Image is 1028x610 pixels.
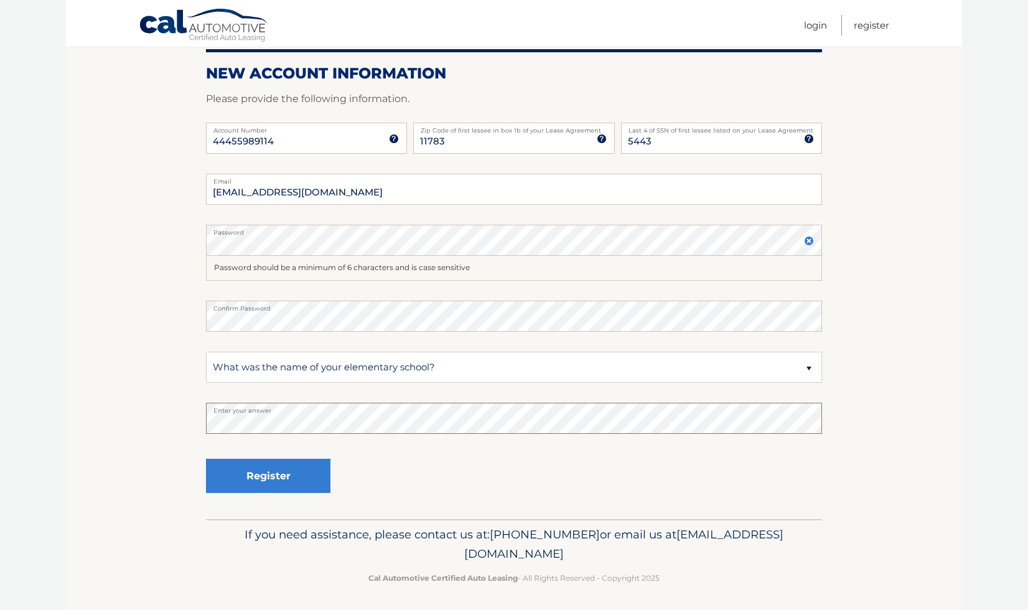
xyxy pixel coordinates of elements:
label: Confirm Password [206,301,822,311]
span: [PHONE_NUMBER] [490,527,600,542]
p: If you need assistance, please contact us at: or email us at [214,525,814,565]
label: Zip Code of first lessee in box 1b of your Lease Agreement [413,123,614,133]
div: Password should be a minimum of 6 characters and is case sensitive [206,256,822,281]
strong: Cal Automotive Certified Auto Leasing [368,573,518,583]
input: SSN or EIN (last 4 digits only) [621,123,822,154]
img: tooltip.svg [804,134,814,144]
label: Account Number [206,123,407,133]
img: tooltip.svg [597,134,607,144]
input: Zip Code [413,123,614,154]
button: Register [206,459,330,493]
input: Account Number [206,123,407,154]
a: Register [854,15,889,35]
img: close.svg [804,236,814,246]
p: - All Rights Reserved - Copyright 2025 [214,571,814,584]
label: Password [206,225,822,235]
input: Email [206,174,822,205]
label: Last 4 of SSN of first lessee listed on your Lease Agreement [621,123,822,133]
a: Login [804,15,827,35]
img: tooltip.svg [389,134,399,144]
p: Please provide the following information. [206,90,822,108]
a: Cal Automotive [139,8,269,44]
h2: New Account Information [206,64,822,83]
label: Enter your answer [206,403,822,413]
label: Email [206,174,822,184]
